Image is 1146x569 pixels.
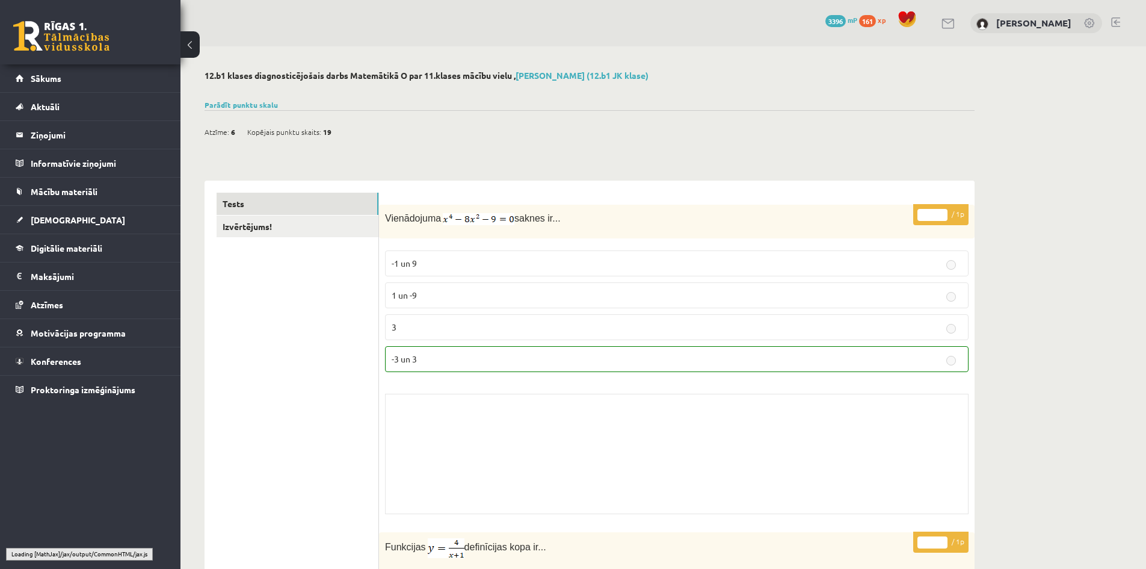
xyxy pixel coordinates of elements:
[946,260,956,270] input: -1 un 9
[392,353,417,364] span: -3 un 3
[859,15,876,27] span: 161
[443,213,514,225] img: BfjfGKcAoNf2OPg5t2tCswq+2iMWeVZZR8K+IjxD3GawBsy6p5xAAAAAElFTkSuQmCC
[878,15,886,25] span: xp
[231,123,235,141] span: 6
[392,322,396,332] span: 3
[16,291,165,319] a: Atzīmes
[31,214,125,225] span: [DEMOGRAPHIC_DATA]
[385,213,441,223] span: Vienādojuma
[16,121,165,149] a: Ziņojumi
[913,532,969,553] p: / 1p
[848,15,857,25] span: mP
[31,328,126,338] span: Motivācijas programma
[31,121,165,149] legend: Ziņojumi
[31,73,61,84] span: Sākums
[16,149,165,177] a: Informatīvie ziņojumi
[946,292,956,302] input: 1 un -9
[428,538,464,558] img: AQu9O3Pfbz4EAAAAAElFTkSuQmCC
[31,384,135,395] span: Proktoringa izmēģinājums
[16,319,165,347] a: Motivācijas programma
[31,356,81,367] span: Konferences
[31,101,60,112] span: Aktuāli
[16,376,165,403] a: Proktoringa izmēģinājums
[514,213,560,223] span: saknes ir...
[913,204,969,225] p: / 1p
[6,548,153,560] div: Loading [MathJax]/jax/output/CommonHTML/jax.js
[16,347,165,375] a: Konferences
[976,18,988,30] img: Kristers Gerenovskis
[996,17,1071,29] a: [PERSON_NAME]
[217,193,378,215] a: Tests
[217,216,378,238] a: Izvērtējums!
[16,263,165,290] a: Maksājumi
[16,234,165,262] a: Digitālie materiāli
[31,263,165,290] legend: Maksājumi
[205,123,229,141] span: Atzīme:
[13,21,109,51] a: Rīgas 1. Tālmācības vidusskola
[247,123,321,141] span: Kopējais punktu skaits:
[392,290,417,300] span: 1 un -9
[946,356,956,365] input: -3 un 3
[31,149,165,177] legend: Informatīvie ziņojumi
[825,15,846,27] span: 3396
[16,206,165,234] a: [DEMOGRAPHIC_DATA]
[464,542,546,552] span: definīcijas kopa ir...
[205,100,278,110] a: Parādīt punktu skalu
[31,299,63,310] span: Atzīmes
[323,123,331,141] span: 19
[16,64,165,92] a: Sākums
[392,258,417,269] span: -1 un 9
[825,15,857,25] a: 3396 mP
[385,542,426,552] span: Funkcijas
[31,243,102,253] span: Digitālie materiāli
[31,186,97,197] span: Mācību materiāli
[859,15,892,25] a: 161 xp
[205,70,975,81] h2: 12.b1 klases diagnosticējošais darbs Matemātikā O par 11.klases mācību vielu ,
[16,93,165,120] a: Aktuāli
[516,70,648,81] a: [PERSON_NAME] (12.b1 JK klase)
[16,178,165,205] a: Mācību materiāli
[946,324,956,334] input: 3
